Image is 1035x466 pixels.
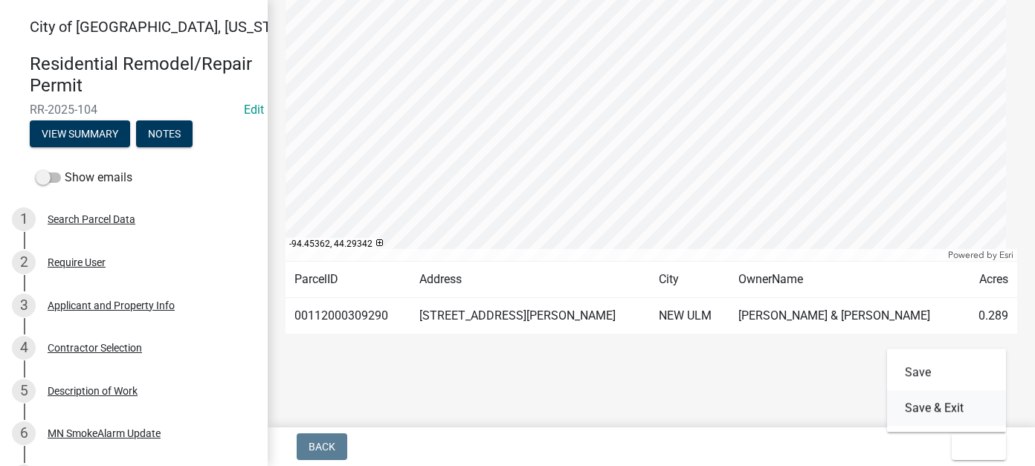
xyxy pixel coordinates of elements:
[410,298,650,334] td: [STREET_ADDRESS][PERSON_NAME]
[244,103,264,117] wm-modal-confirm: Edit Application Number
[136,120,193,147] button: Notes
[952,433,1006,460] button: Exit
[48,343,142,353] div: Contractor Selection
[30,129,130,140] wm-modal-confirm: Summary
[999,250,1013,260] a: Esri
[729,262,964,298] td: OwnerName
[30,54,256,97] h4: Residential Remodel/Repair Permit
[12,336,36,360] div: 4
[48,257,106,268] div: Require User
[48,386,138,396] div: Description of Work
[650,298,729,334] td: NEW ULM
[650,262,729,298] td: City
[12,421,36,445] div: 6
[12,250,36,274] div: 2
[12,379,36,403] div: 5
[887,390,1006,426] button: Save & Exit
[309,441,335,453] span: Back
[286,262,410,298] td: ParcelID
[30,103,238,117] span: RR-2025-104
[12,294,36,317] div: 3
[30,18,300,36] span: City of [GEOGRAPHIC_DATA], [US_STATE]
[48,214,135,224] div: Search Parcel Data
[964,441,985,453] span: Exit
[286,298,410,334] td: 00112000309290
[36,169,132,187] label: Show emails
[48,300,175,311] div: Applicant and Property Info
[136,129,193,140] wm-modal-confirm: Notes
[944,249,1017,261] div: Powered by
[12,207,36,231] div: 1
[410,262,650,298] td: Address
[729,298,964,334] td: [PERSON_NAME] & [PERSON_NAME]
[964,262,1017,298] td: Acres
[48,428,161,439] div: MN SmokeAlarm Update
[964,298,1017,334] td: 0.289
[887,355,1006,390] button: Save
[30,120,130,147] button: View Summary
[887,349,1006,432] div: Exit
[297,433,347,460] button: Back
[244,103,264,117] a: Edit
